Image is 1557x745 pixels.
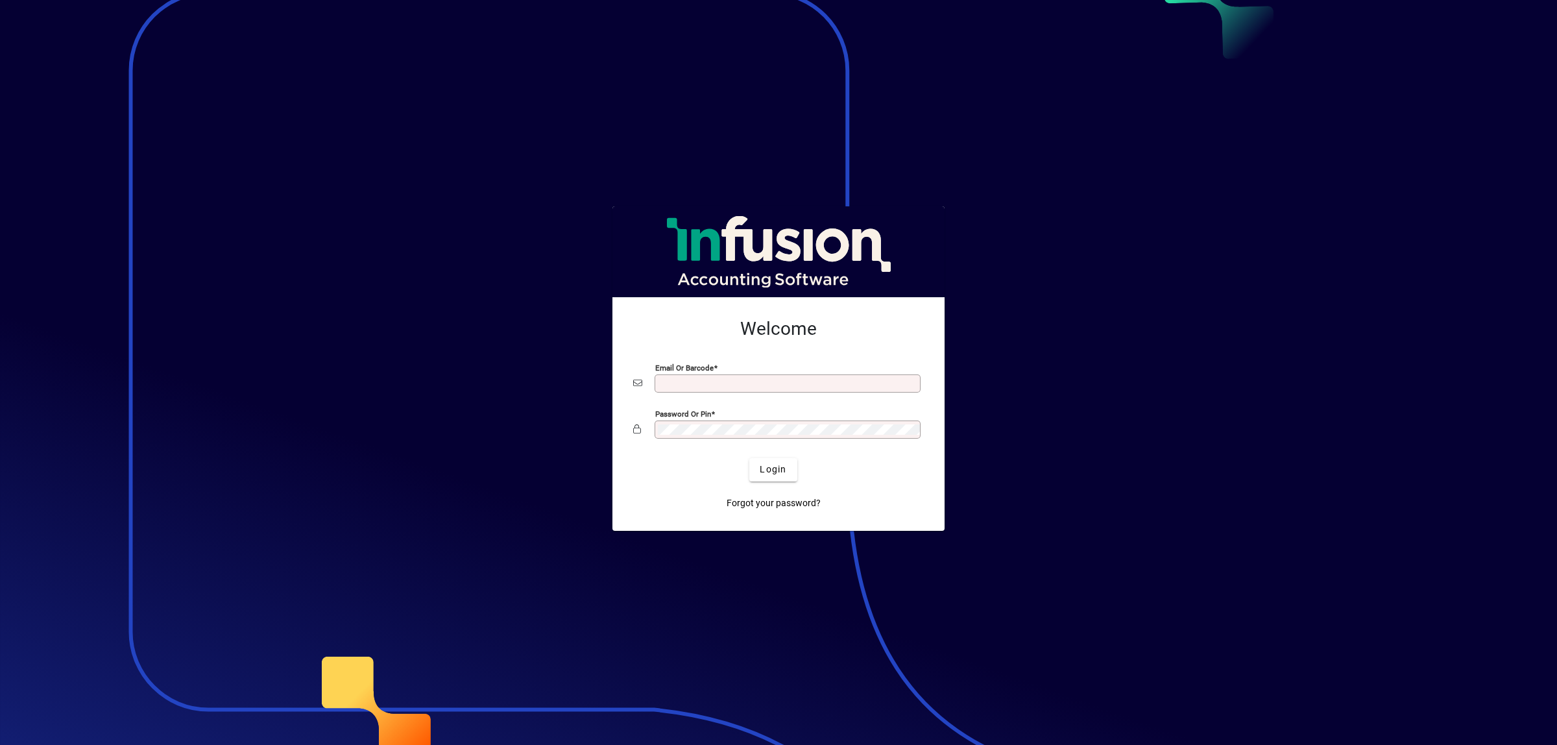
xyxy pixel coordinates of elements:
h2: Welcome [633,318,924,340]
span: Login [760,463,786,476]
a: Forgot your password? [721,492,826,515]
span: Forgot your password? [727,496,821,510]
mat-label: Password or Pin [655,409,711,418]
button: Login [749,458,797,482]
mat-label: Email or Barcode [655,363,714,372]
